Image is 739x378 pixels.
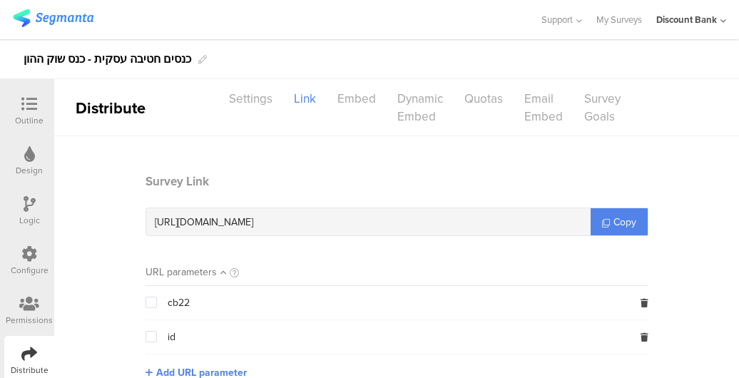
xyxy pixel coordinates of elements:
[574,86,631,129] div: Survey Goals
[541,13,573,26] span: Support
[19,214,40,227] div: Logic
[11,364,49,377] div: Distribute
[54,96,218,120] div: Distribute
[168,332,175,343] span: id
[6,314,53,327] div: Permissions
[146,265,217,280] div: URL parameters
[613,215,636,230] span: Copy
[155,215,253,230] span: [URL][DOMAIN_NAME]
[168,297,190,309] span: cb22
[454,86,514,111] div: Quotas
[218,86,283,111] div: Settings
[220,267,226,278] i: Sort
[514,86,574,129] div: Email Embed
[15,114,44,127] div: Outline
[146,173,648,190] header: Survey Link
[656,13,717,26] div: Discount Bank
[16,164,43,177] div: Design
[327,86,387,111] div: Embed
[283,86,327,111] div: Link
[11,264,49,277] div: Configure
[24,48,191,71] div: כנסים חטיבה עסקית - כנס שוק ההון
[387,86,454,129] div: Dynamic Embed
[13,9,93,27] img: segmanta logo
